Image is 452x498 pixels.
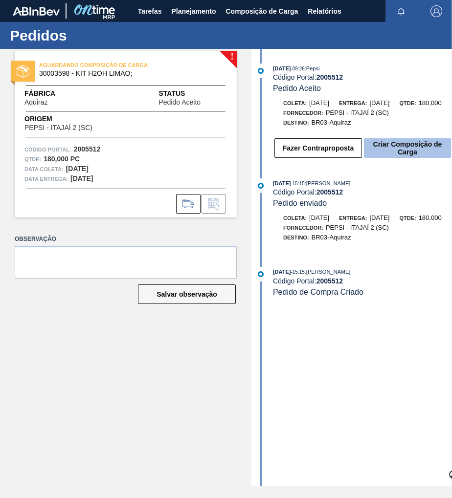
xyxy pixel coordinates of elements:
span: Entrega: [339,215,367,221]
div: Código Portal: [273,73,452,81]
button: Fazer Contraproposta [274,138,362,158]
span: 180,000 [419,99,442,107]
span: 180,000 [419,214,442,221]
span: Qtde: [399,215,416,221]
span: Status [158,88,227,99]
span: - 15:15 [291,269,304,275]
span: PEPSI - ITAJAÍ 2 (SC) [326,109,389,116]
img: TNhmsLtSVTkK8tSr43FrP2fwEKptu5GPRR3wAAAABJRU5ErkJggg== [13,7,60,16]
img: atual [258,183,264,189]
span: BR03-Aquiraz [312,234,351,241]
img: atual [258,68,264,74]
span: Aquiraz [24,99,47,106]
span: Fornecedor: [283,225,323,231]
span: Relatórios [308,5,341,17]
span: : Pepsi [305,65,320,71]
span: Planejamento [171,5,216,17]
span: Qtde: [399,100,416,106]
strong: 180,000 PC [44,155,80,163]
span: BR03-Aquiraz [312,119,351,126]
span: Tarefas [138,5,162,17]
span: AGUARDANDO COMPOSIÇÃO DE CARGA [39,60,176,70]
span: [DATE] [369,99,389,107]
span: Destino: [283,120,309,126]
span: - 09:26 [291,66,304,71]
strong: 2005512 [316,277,343,285]
strong: [DATE] [70,174,93,182]
span: Destino: [283,235,309,240]
strong: [DATE] [66,165,89,173]
span: Origem [24,114,120,124]
span: Código Portal: [24,145,71,154]
button: Criar Composição de Carga [364,138,451,158]
span: - 15:15 [291,181,304,186]
span: 30003598 - KIT H2OH LIMAO; [39,70,217,77]
label: Observação [15,232,237,246]
img: Logout [430,5,442,17]
span: Pedido Aceito [273,84,321,92]
img: atual [258,271,264,277]
strong: 2005512 [74,145,101,153]
span: Data entrega: [24,174,68,184]
div: Código Portal: [273,277,452,285]
span: Coleta: [283,215,307,221]
h1: Pedidos [10,30,183,41]
span: Pedido Aceito [158,99,201,106]
span: Coleta: [283,100,307,106]
span: [DATE] [309,99,329,107]
span: Fornecedor: [283,110,323,116]
span: Qtde : [24,154,41,164]
strong: 2005512 [316,188,343,196]
span: : [PERSON_NAME] [305,180,351,186]
span: Fábrica [24,88,78,99]
span: Composição de Carga [226,5,298,17]
span: Pedido de Compra Criado [273,288,363,296]
div: Código Portal: [273,188,452,196]
span: PEPSI - ITAJAÍ 2 (SC) [24,124,92,131]
span: Entrega: [339,100,367,106]
span: [DATE] [273,65,291,71]
button: Salvar observação [138,284,236,304]
span: PEPSI - ITAJAÍ 2 (SC) [326,224,389,231]
strong: 2005512 [316,73,343,81]
button: Notificações [385,4,417,18]
span: [DATE] [273,269,291,275]
span: : [PERSON_NAME] [305,269,351,275]
span: [DATE] [369,214,389,221]
span: Pedido enviado [273,199,327,207]
div: Informar alteração no pedido [202,194,226,214]
div: Ir para Composição de Carga [176,194,201,214]
span: [DATE] [273,180,291,186]
span: [DATE] [309,214,329,221]
img: status [17,65,29,78]
span: Data coleta: [24,164,64,174]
